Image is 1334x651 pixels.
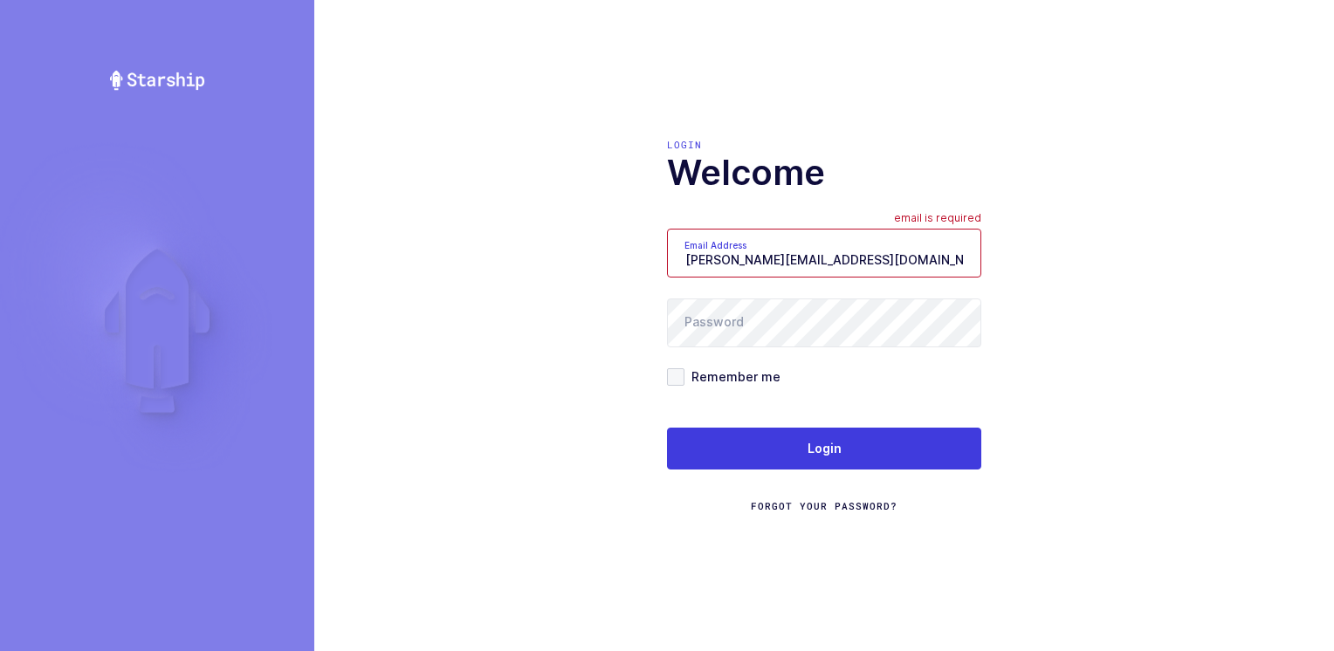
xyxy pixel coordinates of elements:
input: Email Address [667,229,981,278]
input: Password [667,298,981,347]
button: Login [667,428,981,469]
a: Forgot Your Password? [751,499,897,513]
div: email is required [894,211,981,229]
span: Remember me [684,368,780,385]
img: Starship [108,70,206,91]
h1: Welcome [667,152,981,194]
div: Login [667,138,981,152]
span: Login [808,440,842,457]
